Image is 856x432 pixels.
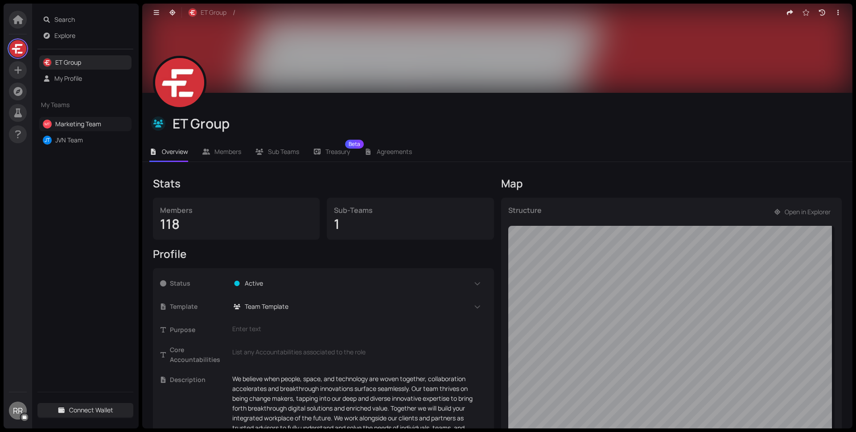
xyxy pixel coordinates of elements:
span: Connect Wallet [69,405,113,415]
span: Treasury [325,149,350,155]
span: Active [245,278,263,288]
div: List any Accountabilities associated to the role [232,347,481,357]
span: Sub Teams [268,147,299,156]
div: Structure [508,205,542,226]
div: Sub-Teams [334,205,486,216]
span: RR [13,402,23,420]
span: Description [170,375,227,385]
span: Overview [162,147,188,156]
img: sxiwkZVnJ8.jpeg [155,58,204,107]
button: Open in Explorer [770,205,835,219]
span: Open in Explorer [785,207,831,217]
span: Status [170,278,227,288]
img: LsfHRQdbm8.jpeg [9,40,26,57]
div: Profile [153,247,494,261]
a: JVN Team [55,136,83,144]
div: 118 [160,216,313,233]
div: ET Group [173,115,840,132]
span: Agreements [377,147,412,156]
a: My Profile [54,74,82,83]
img: r-RjKx4yED.jpeg [189,8,197,17]
div: Stats [153,176,494,191]
div: 1 [334,216,486,233]
span: Search [54,12,128,27]
div: Members [160,205,313,216]
div: Enter text [232,324,481,334]
button: Connect Wallet [37,403,133,417]
div: Map [501,176,842,191]
sup: Beta [345,140,364,149]
span: Team Template [245,302,288,312]
span: ET Group [201,8,226,17]
span: Members [214,147,241,156]
span: My Teams [41,100,114,110]
span: Purpose [170,325,227,335]
button: ET Group [184,5,231,20]
a: ET Group [55,58,81,66]
div: My Teams [37,95,133,115]
span: Template [170,302,227,312]
span: Core Accountabilities [170,345,227,365]
a: Explore [54,31,75,40]
a: Marketing Team [55,120,101,128]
